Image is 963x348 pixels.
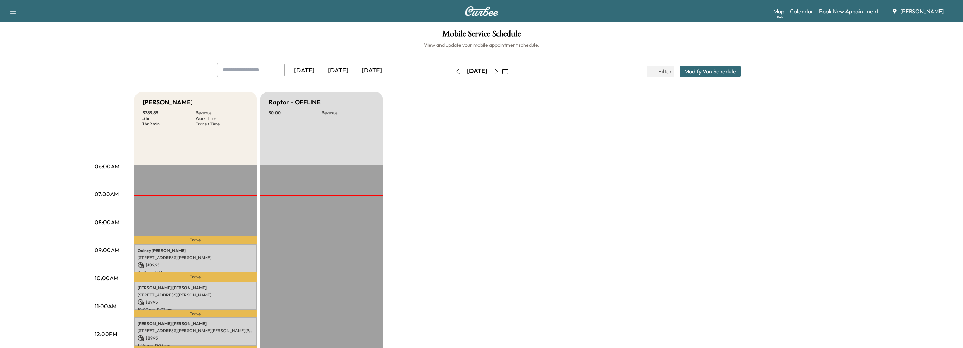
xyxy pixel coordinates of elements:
[268,97,321,107] h5: Raptor - OFFLINE
[196,116,249,121] p: Work Time
[95,274,118,282] p: 10:00AM
[138,328,254,334] p: [STREET_ADDRESS][PERSON_NAME][PERSON_NAME][PERSON_NAME][PERSON_NAME]
[142,97,193,107] h5: [PERSON_NAME]
[322,110,375,116] p: Revenue
[196,121,249,127] p: Transit Time
[134,310,257,318] p: Travel
[7,30,956,41] h1: Mobile Service Schedule
[138,292,254,298] p: [STREET_ADDRESS][PERSON_NAME]
[819,7,879,15] a: Book New Appointment
[355,63,389,79] div: [DATE]
[287,63,321,79] div: [DATE]
[95,190,119,198] p: 07:00AM
[138,321,254,327] p: [PERSON_NAME] [PERSON_NAME]
[268,110,322,116] p: $ 0.00
[138,285,254,291] p: [PERSON_NAME] [PERSON_NAME]
[142,110,196,116] p: $ 289.85
[95,302,116,310] p: 11:00AM
[138,255,254,260] p: [STREET_ADDRESS][PERSON_NAME]
[777,14,784,20] div: Beta
[196,110,249,116] p: Revenue
[95,330,117,338] p: 12:00PM
[138,307,254,312] p: 10:07 am - 11:07 am
[134,272,257,282] p: Travel
[7,41,956,49] h6: View and update your mobile appointment schedule.
[138,262,254,268] p: $ 109.95
[647,66,674,77] button: Filter
[658,67,671,76] span: Filter
[95,218,119,226] p: 08:00AM
[142,121,196,127] p: 1 hr 9 min
[467,67,487,76] div: [DATE]
[95,162,119,170] p: 06:00AM
[134,236,257,244] p: Travel
[95,246,119,254] p: 09:00AM
[680,66,741,77] button: Modify Van Schedule
[138,335,254,341] p: $ 89.95
[790,7,813,15] a: Calendar
[465,6,499,16] img: Curbee Logo
[773,7,784,15] a: MapBeta
[321,63,355,79] div: [DATE]
[900,7,944,15] span: [PERSON_NAME]
[142,116,196,121] p: 3 hr
[138,270,254,275] p: 8:48 am - 9:48 am
[138,248,254,253] p: Quincy [PERSON_NAME]
[138,299,254,305] p: $ 89.95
